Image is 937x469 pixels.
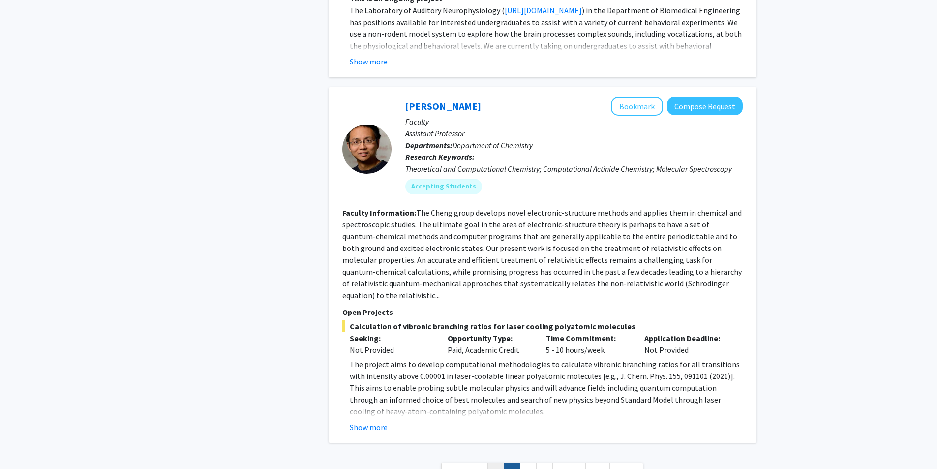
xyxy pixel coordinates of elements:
p: The project aims to develop computational methodologies to calculate vibronic branching ratios fo... [350,358,743,417]
div: 5 - 10 hours/week [539,332,637,356]
a: [PERSON_NAME] [405,100,481,112]
div: Theoretical and Computational Chemistry; Computational Actinide Chemistry; Molecular Spectroscopy [405,163,743,175]
p: Assistant Professor [405,127,743,139]
div: Paid, Academic Credit [440,332,539,356]
span: Calculation of vibronic branching ratios for laser cooling polyatomic molecules [342,320,743,332]
button: Add Lan Cheng to Bookmarks [611,97,663,116]
b: Faculty Information: [342,208,416,218]
span: The Laboratory of Auditory Neurophysiology ( [350,5,505,15]
iframe: Chat [7,425,42,462]
mat-chip: Accepting Students [405,179,482,194]
p: Open Projects [342,306,743,318]
div: Not Provided [350,344,433,356]
a: [URL][DOMAIN_NAME] [505,5,582,15]
p: Application Deadline: [644,332,728,344]
button: Compose Request to Lan Cheng [667,97,743,115]
b: Research Keywords: [405,152,475,162]
div: Not Provided [637,332,735,356]
button: Show more [350,421,388,433]
fg-read-more: The Cheng group develops novel electronic-structure methods and applies them in chemical and spec... [342,208,742,300]
p: Seeking: [350,332,433,344]
span: Department of Chemistry [453,140,533,150]
p: Time Commitment: [546,332,630,344]
p: Opportunity Type: [448,332,531,344]
p: Faculty [405,116,743,127]
button: Show more [350,56,388,67]
b: Departments: [405,140,453,150]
